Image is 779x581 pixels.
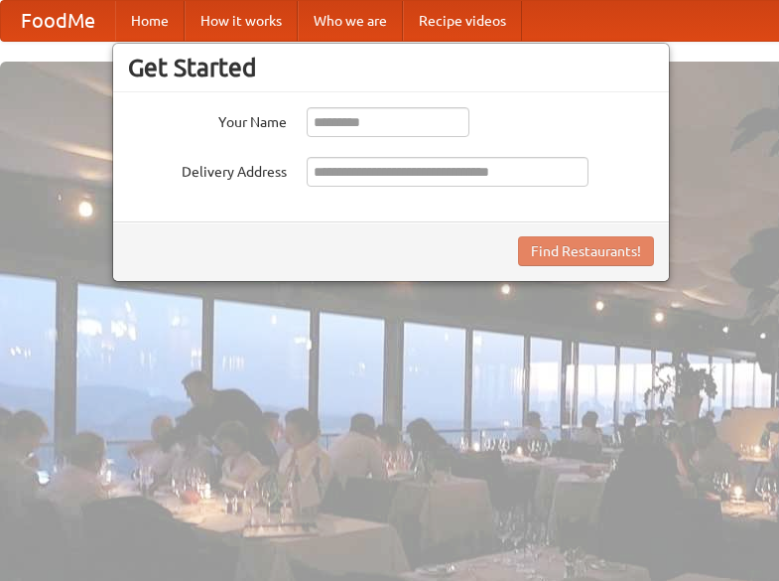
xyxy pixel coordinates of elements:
[115,1,185,41] a: Home
[403,1,522,41] a: Recipe videos
[128,53,654,82] h3: Get Started
[298,1,403,41] a: Who we are
[128,107,287,132] label: Your Name
[128,157,287,182] label: Delivery Address
[518,236,654,266] button: Find Restaurants!
[1,1,115,41] a: FoodMe
[185,1,298,41] a: How it works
